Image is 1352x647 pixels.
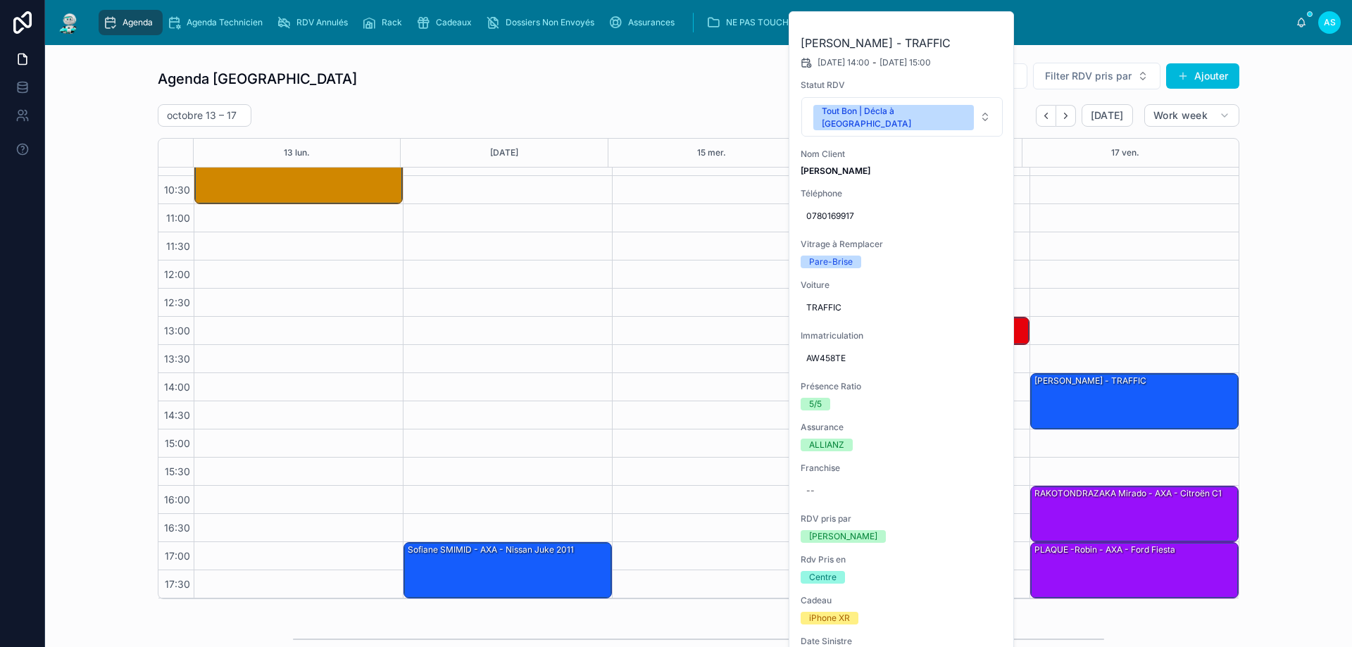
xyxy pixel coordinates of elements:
span: Cadeaux [436,17,472,28]
span: Rdv Pris en [801,554,1003,565]
span: TRAFFIC [806,302,998,313]
span: 12:30 [161,296,194,308]
span: AW458TE [806,353,998,364]
span: 16:30 [161,522,194,534]
span: Téléphone [801,188,1003,199]
span: [DATE] 14:00 [818,57,870,68]
button: 15 mer. [697,139,726,167]
span: 13:00 [161,325,194,337]
div: Tout Bon | Décla à [GEOGRAPHIC_DATA] [822,105,965,130]
span: Agenda Technicien [187,17,263,28]
span: RDV Annulés [296,17,348,28]
span: Agenda [123,17,153,28]
div: scrollable content [93,7,1296,38]
button: Next [1056,105,1076,127]
span: 10:00 [161,156,194,168]
div: -- [806,485,815,496]
button: Select Button [1033,63,1160,89]
button: Back [1036,105,1056,127]
span: Cadeau [801,595,1003,606]
span: Filter RDV pris par [1045,69,1132,83]
span: Rack [382,17,402,28]
button: [DATE] [490,139,518,167]
span: NE PAS TOUCHER [726,17,799,28]
span: [DATE] 15:00 [880,57,931,68]
span: AS [1324,17,1336,28]
span: Nom Client [801,149,1003,160]
h2: octobre 13 – 17 [167,108,237,123]
span: Statut RDV [801,80,1003,91]
div: iPhone XR [809,612,850,624]
span: 10:30 [161,184,194,196]
h2: [PERSON_NAME] - TRAFFIC [801,34,1003,51]
span: Assurances [628,17,675,28]
div: [PERSON_NAME] - TRAFFIC [1033,375,1148,387]
span: 11:30 [163,240,194,252]
button: Ajouter [1166,63,1239,89]
button: 17 ven. [1111,139,1139,167]
span: Assurance [801,422,1003,433]
span: Franchise [801,463,1003,474]
span: 11:00 [163,212,194,224]
h1: Agenda [GEOGRAPHIC_DATA] [158,69,357,89]
span: 13:30 [161,353,194,365]
span: 15:30 [161,465,194,477]
span: Immatriculation [801,330,1003,341]
a: Cadeaux [412,10,482,35]
span: 14:00 [161,381,194,393]
div: PLAQUE -Robin - AXA - Ford fiesta [1033,544,1177,556]
span: Vitrage à Remplacer [801,239,1003,250]
span: 12:00 [161,268,194,280]
span: 16:00 [161,494,194,505]
button: Work week [1144,104,1239,127]
span: [DATE] [1091,109,1124,122]
div: Sofiane SMIMID - AXA - Nissan Juke 2011 [404,543,611,598]
div: PLAQUE -Robin - AXA - Ford fiesta [1031,543,1238,598]
span: - [872,57,877,68]
span: 17:00 [161,550,194,562]
span: 0780169917 [806,211,998,222]
a: Rack [358,10,412,35]
div: [PERSON_NAME] [809,530,877,543]
a: Agenda Technicien [163,10,273,35]
div: [PERSON_NAME] - TRAFFIC [1031,374,1238,429]
div: Centre [809,571,837,584]
span: 17:30 [161,578,194,590]
span: Dossiers Non Envoyés [506,17,594,28]
span: Voiture [801,279,1003,291]
a: Assurances [604,10,684,35]
div: Sofiane SMIMID - AXA - Nissan Juke 2011 [406,544,575,556]
button: 13 lun. [284,139,310,167]
button: [DATE] [1082,104,1133,127]
div: ALLIANZ [809,439,844,451]
a: RDV Annulés [273,10,358,35]
a: Agenda [99,10,163,35]
a: NE PAS TOUCHER [702,10,827,35]
span: RDV pris par [801,513,1003,524]
div: 5/5 [809,398,822,410]
div: RAKOTONDRAZAKA Mirado - AXA - Citroën c1 [1031,486,1238,541]
img: App logo [56,11,82,34]
strong: [PERSON_NAME] [801,165,870,176]
a: Dossiers Non Envoyés [482,10,604,35]
span: Date Sinistre [801,636,1003,647]
div: Pare-Brise [809,256,853,268]
div: RAKOTONDRAZAKA Mirado - AXA - Citroën c1 [1033,487,1223,500]
button: Select Button [801,97,1003,137]
span: Présence Ratio [801,381,1003,392]
span: 14:30 [161,409,194,421]
span: Work week [1153,109,1208,122]
span: 15:00 [161,437,194,449]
